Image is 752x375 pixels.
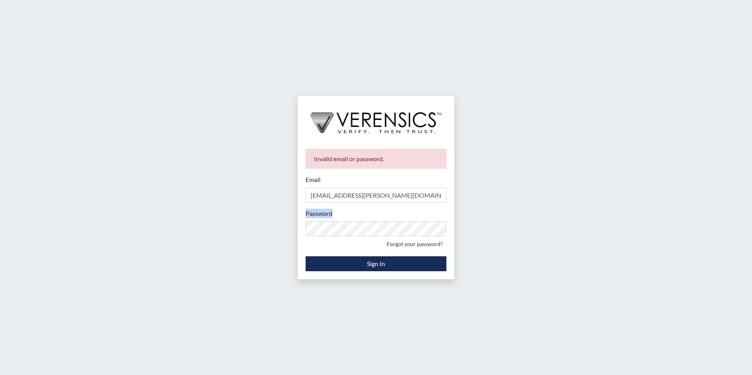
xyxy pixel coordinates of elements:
img: logo-wide-black.2aad4157.png [298,96,454,142]
div: Invalid email or password. [306,149,446,169]
a: Forgot your password? [383,238,446,250]
input: Email [306,187,446,202]
button: Sign In [306,256,446,271]
label: Email [306,175,321,184]
label: Password [306,209,332,218]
